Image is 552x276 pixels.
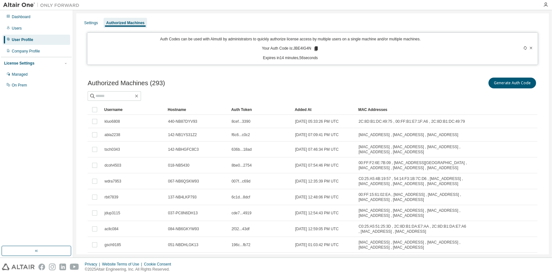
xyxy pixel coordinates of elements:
div: Username [104,105,163,115]
span: wdra7953 [104,179,121,184]
span: abla2238 [104,132,120,137]
p: © 2025 Altair Engineering, Inc. All Rights Reserved. [85,267,175,272]
span: C0:25:A5:4B:19:57 , 54:14:F3:1B:7C:D6 , [MAC_ADDRESS] , [MAC_ADDRESS] , [MAC_ADDRESS] , [MAC_ADDR... [359,176,467,186]
p: Expires in 14 minutes, 56 seconds [91,55,490,61]
span: 142-NB1YS31Z2 [168,132,197,137]
div: Settings [84,20,98,25]
span: 051-NBDHLGK13 [168,242,198,247]
span: rbit7839 [104,195,118,200]
span: 00:FF:15:61:02:EA , [MAC_ADDRESS] , [MAC_ADDRESS] , [MAC_ADDRESS] , [MAC_ADDRESS] [359,192,467,202]
span: gsch9185 [104,242,121,247]
span: dcoh4503 [104,163,121,168]
span: acllc084 [104,226,118,231]
img: altair_logo.svg [2,264,35,270]
span: 007f...c69d [232,179,250,184]
span: 8be0...2754 [232,163,252,168]
span: 2C:8D:B1:DC:49:75 , 00:FF:B1:E7:1F:A6 , 2C:8D:B1:DC:49:79 [359,119,465,124]
span: [DATE] 07:09:41 PM UTC [295,132,339,137]
span: [MAC_ADDRESS] , [MAC_ADDRESS] , [MAC_ADDRESS] , [MAC_ADDRESS] , [MAC_ADDRESS] [359,144,467,155]
img: Altair One [3,2,83,8]
p: Auth Codes can be used with Almutil by administrators to quickly authorize license access by mult... [91,37,490,42]
span: [DATE] 07:54:46 PM UTC [295,163,339,168]
span: [DATE] 12:54:43 PM UTC [295,210,339,216]
span: [DATE] 12:35:39 PM UTC [295,179,339,184]
span: 037-PC8N6DH13 [168,210,198,216]
span: 142-NBHGFC8C3 [168,147,199,152]
span: 8cef...3390 [232,119,250,124]
div: Privacy [85,262,102,267]
span: [DATE] 05:33:26 PM UTC [295,119,339,124]
div: Cookie Consent [144,262,175,267]
img: instagram.svg [49,264,56,270]
span: 067-NB6QSKW93 [168,179,199,184]
div: Auth Token [231,105,290,115]
span: 018-NB5430 [168,163,189,168]
span: cde7...4919 [232,210,252,216]
span: [DATE] 01:03:42 PM UTC [295,242,339,247]
p: Your Auth Code is: JBE4IG4N [262,46,319,52]
div: User Profile [12,37,33,42]
span: [DATE] 07:46:34 PM UTC [295,147,339,152]
span: 6c1d...8dcf [232,195,250,200]
span: [MAC_ADDRESS] , [MAC_ADDRESS] , [MAC_ADDRESS] , [MAC_ADDRESS] , [MAC_ADDRESS] [359,208,467,218]
span: 636b...18ad [232,147,252,152]
div: Hostname [168,105,226,115]
button: Generate Auth Code [488,78,536,88]
span: 137-NB4LKP793 [168,195,197,200]
span: [DATE] 12:48:06 PM UTC [295,195,339,200]
span: 440-NB87DYV93 [168,119,197,124]
span: 196c...fb72 [232,242,250,247]
span: C0:25:A5:51:25:3D , 2C:8D:B1:DA:E7:AA , 2C:8D:B1:DA:E7:A6 , [MAC_ADDRESS] , [MAC_ADDRESS] [359,224,467,234]
span: 00:FF:F2:6E:7B:09 , [MAC_ADDRESS][GEOGRAPHIC_DATA] , [MAC_ADDRESS] , [MAC_ADDRESS] , [MAC_ADDRESS] [359,160,467,170]
span: [MAC_ADDRESS] , [MAC_ADDRESS] , [MAC_ADDRESS] , [MAC_ADDRESS] , [MAC_ADDRESS] [359,240,467,250]
div: Users [12,26,22,31]
span: [MAC_ADDRESS] , [MAC_ADDRESS] , [MAC_ADDRESS] [359,132,458,137]
div: On Prem [12,83,27,88]
div: License Settings [4,61,34,66]
div: Authorized Machines [106,20,145,25]
span: 084-NB6GKYW93 [168,226,199,231]
span: tsch0343 [104,147,120,152]
span: [DATE] 12:59:05 PM UTC [295,226,339,231]
div: Dashboard [12,14,30,19]
img: facebook.svg [38,264,45,270]
div: MAC Addresses [358,105,468,115]
img: linkedin.svg [59,264,66,270]
div: Managed [12,72,28,77]
img: youtube.svg [70,264,79,270]
span: Authorized Machines (293) [88,79,165,87]
div: Website Terms of Use [102,262,144,267]
span: 2f32...43df [232,226,250,231]
span: kluo6808 [104,119,120,124]
span: f6c6...c0c2 [232,132,250,137]
div: Added At [295,105,353,115]
span: jdup3115 [104,210,120,216]
div: Company Profile [12,49,40,54]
